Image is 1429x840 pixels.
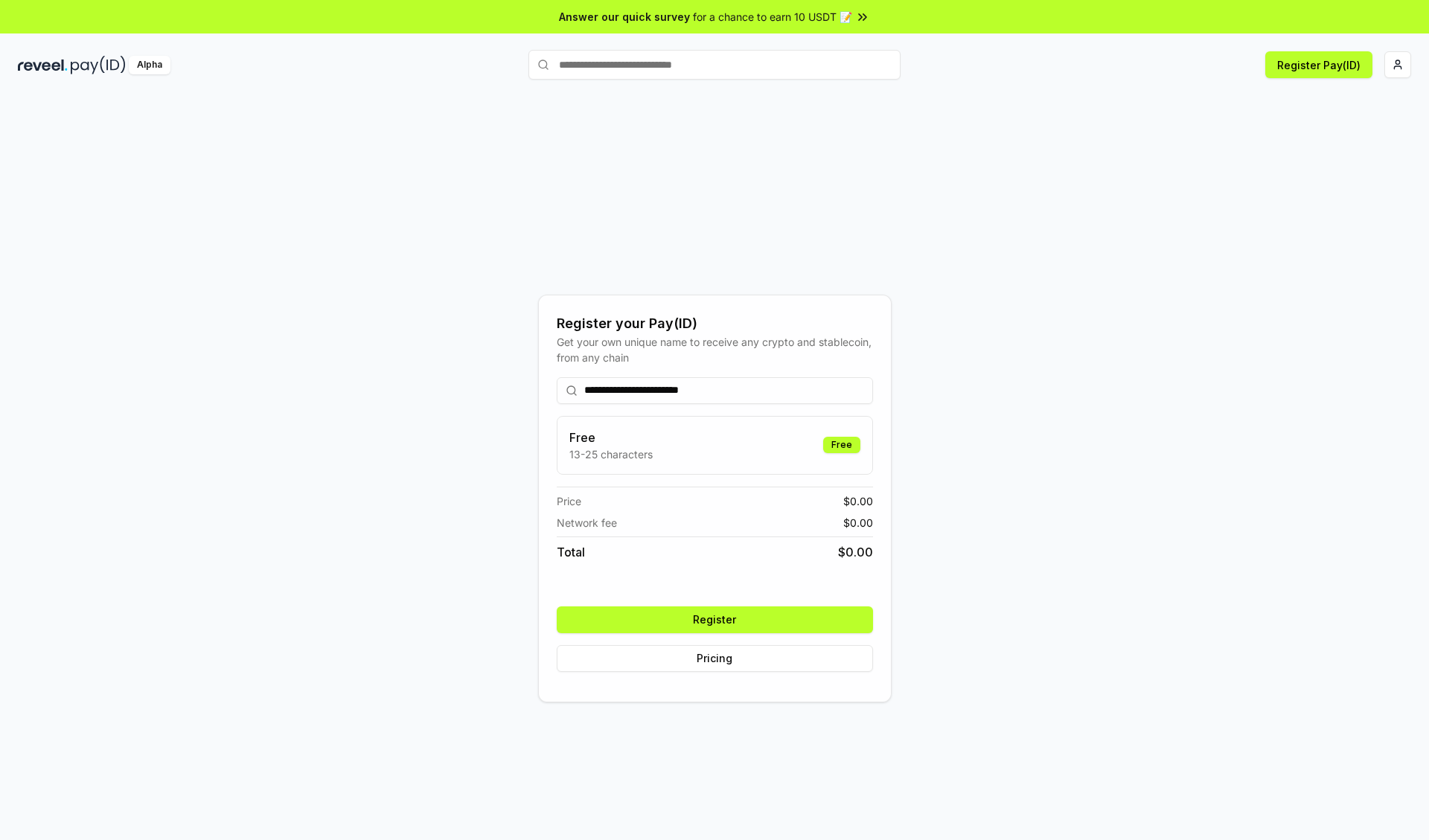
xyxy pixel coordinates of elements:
[557,493,581,509] span: Price
[843,493,873,509] span: $ 0.00
[18,56,68,74] img: reveel_dark
[569,446,653,462] p: 13-25 characters
[823,437,860,453] div: Free
[693,9,852,25] span: for a chance to earn 10 USDT 📝
[71,56,126,74] img: pay_id
[557,606,873,633] button: Register
[843,515,873,530] span: $ 0.00
[129,56,170,74] div: Alpha
[569,429,653,446] h3: Free
[557,334,873,365] div: Get your own unique name to receive any crypto and stablecoin, from any chain
[557,313,873,334] div: Register your Pay(ID)
[557,543,585,561] span: Total
[1265,51,1372,78] button: Register Pay(ID)
[557,645,873,672] button: Pricing
[838,543,873,561] span: $ 0.00
[559,9,690,25] span: Answer our quick survey
[557,515,617,530] span: Network fee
